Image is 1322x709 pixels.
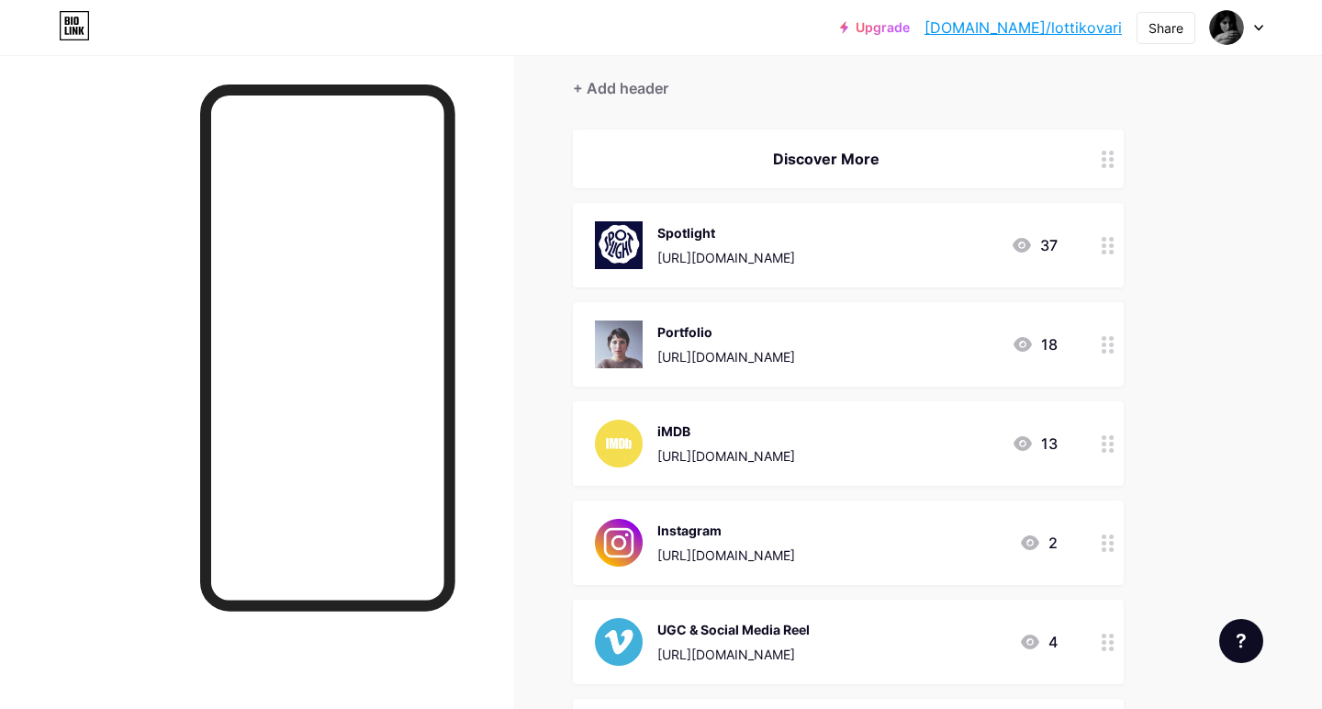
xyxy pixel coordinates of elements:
[1148,18,1183,38] div: Share
[657,620,810,639] div: UGC & Social Media Reel
[657,645,810,664] div: [URL][DOMAIN_NAME]
[595,519,643,567] img: Instagram
[1019,532,1058,554] div: 2
[657,546,795,565] div: [URL][DOMAIN_NAME]
[657,347,795,366] div: [URL][DOMAIN_NAME]
[595,420,643,467] img: iMDB
[1209,10,1244,45] img: lottikovari
[657,248,795,267] div: [URL][DOMAIN_NAME]
[573,77,668,99] div: + Add header
[1012,333,1058,355] div: 18
[657,223,795,242] div: Spotlight
[595,148,1058,170] div: Discover More
[1012,433,1058,455] div: 13
[595,618,643,666] img: UGC & Social Media Reel
[657,322,795,342] div: Portfolio
[1011,234,1058,256] div: 37
[657,422,795,441] div: iMDB
[924,17,1122,39] a: [DOMAIN_NAME]/lottikovari
[840,20,910,35] a: Upgrade
[1019,631,1058,653] div: 4
[657,521,795,540] div: Instagram
[595,321,643,368] img: Portfolio
[657,446,795,466] div: [URL][DOMAIN_NAME]
[595,221,643,269] img: Spotlight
